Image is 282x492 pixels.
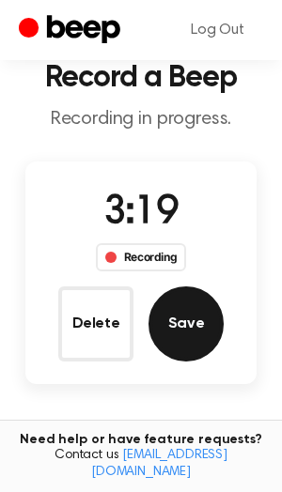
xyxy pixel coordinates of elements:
[149,286,224,361] button: Save Audio Record
[15,63,267,93] h1: Record a Beep
[91,449,227,479] a: [EMAIL_ADDRESS][DOMAIN_NAME]
[172,8,263,53] a: Log Out
[19,12,125,49] a: Beep
[58,286,133,361] button: Delete Audio Record
[103,193,179,233] span: 3:19
[11,448,271,481] span: Contact us
[96,243,187,271] div: Recording
[15,108,267,131] p: Recording in progress.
